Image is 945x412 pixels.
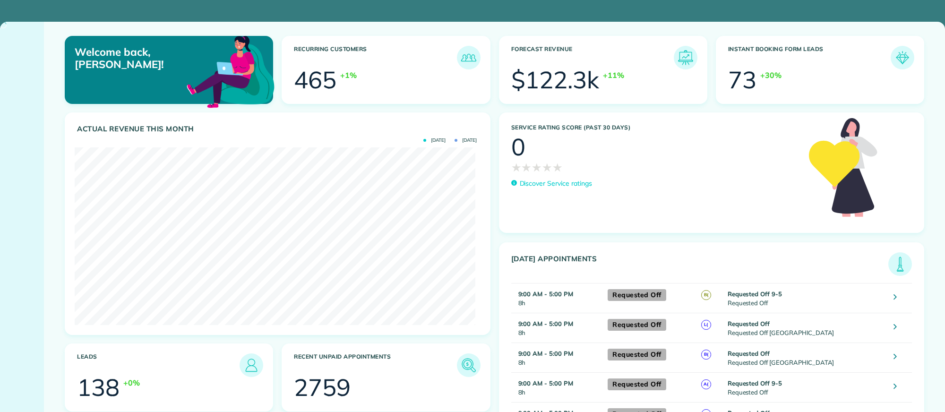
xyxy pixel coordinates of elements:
img: icon_leads-1bed01f49abd5b7fead27621c3d59655bb73ed531f8eeb49469d10e621d6b896.png [242,356,261,375]
span: Requested Off [608,349,666,360]
div: +1% [340,69,357,81]
td: Requested Off [725,372,887,402]
strong: 9:00 AM - 5:00 PM [518,320,573,327]
h3: Instant Booking Form Leads [728,46,891,69]
div: 2759 [294,376,351,399]
h3: Recent unpaid appointments [294,353,456,377]
h3: Forecast Revenue [511,46,674,69]
td: 8h [511,313,603,343]
span: ★ [532,159,542,176]
strong: Requested Off 9-5 [728,290,782,298]
span: [DATE] [423,138,446,143]
h3: Leads [77,353,240,377]
div: 73 [728,68,756,92]
td: Requested Off [GEOGRAPHIC_DATA] [725,343,887,372]
td: Requested Off [725,283,887,313]
strong: 9:00 AM - 5:00 PM [518,379,573,387]
div: 0 [511,135,525,159]
span: B( [701,350,711,360]
strong: Requested Off [728,320,770,327]
div: $122.3k [511,68,600,92]
span: Requested Off [608,289,666,301]
strong: Requested Off [728,350,770,357]
td: 8h [511,372,603,402]
img: icon_recurring_customers-cf858462ba22bcd05b5a5880d41d6543d210077de5bb9ebc9590e49fd87d84ed.png [459,48,478,67]
td: 8h [511,343,603,372]
a: Discover Service ratings [511,179,592,189]
div: +11% [603,69,624,81]
span: A( [701,379,711,389]
img: icon_todays_appointments-901f7ab196bb0bea1936b74009e4eb5ffbc2d2711fa7634e0d609ed5ef32b18b.png [891,255,910,274]
strong: 9:00 AM - 5:00 PM [518,290,573,298]
span: [DATE] [455,138,477,143]
span: ★ [521,159,532,176]
td: 8h [511,283,603,313]
h3: Service Rating score (past 30 days) [511,124,799,131]
img: dashboard_welcome-42a62b7d889689a78055ac9021e634bf52bae3f8056760290aed330b23ab8690.png [185,25,276,117]
h3: [DATE] Appointments [511,255,889,276]
p: Discover Service ratings [520,179,592,189]
div: +30% [760,69,782,81]
span: B( [701,290,711,300]
span: ★ [511,159,522,176]
div: 138 [77,376,120,399]
h3: Recurring Customers [294,46,456,69]
strong: 9:00 AM - 5:00 PM [518,350,573,357]
div: 465 [294,68,336,92]
span: L( [701,320,711,330]
div: +0% [123,377,140,388]
span: ★ [552,159,563,176]
p: Welcome back, [PERSON_NAME]! [75,46,206,71]
img: icon_form_leads-04211a6a04a5b2264e4ee56bc0799ec3eb69b7e499cbb523a139df1d13a81ae0.png [893,48,912,67]
h3: Actual Revenue this month [77,125,481,133]
td: Requested Off [GEOGRAPHIC_DATA] [725,313,887,343]
img: icon_forecast_revenue-8c13a41c7ed35a8dcfafea3cbb826a0462acb37728057bba2d056411b612bbbe.png [676,48,695,67]
span: Requested Off [608,378,666,390]
strong: Requested Off 9-5 [728,379,782,387]
img: icon_unpaid_appointments-47b8ce3997adf2238b356f14209ab4cced10bd1f174958f3ca8f1d0dd7fffeee.png [459,356,478,375]
span: ★ [542,159,552,176]
span: Requested Off [608,319,666,331]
